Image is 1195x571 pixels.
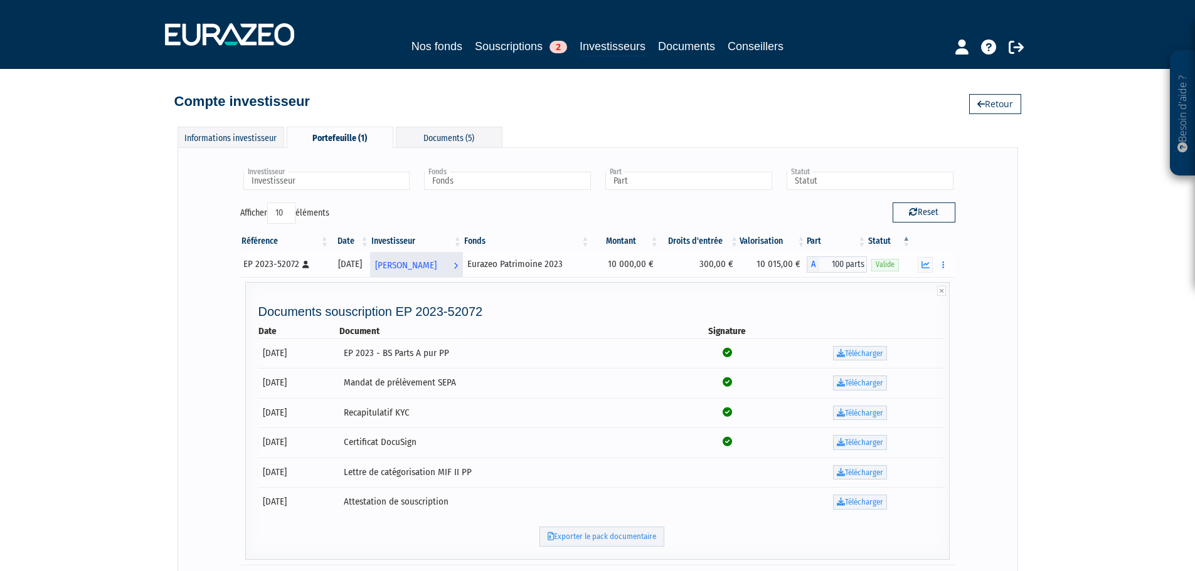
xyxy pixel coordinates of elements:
[339,338,680,369] td: EP 2023 - BS Parts A pur PP
[370,252,463,277] a: [PERSON_NAME]
[463,231,590,252] th: Fonds: activer pour trier la colonne par ordre croissant
[740,252,807,277] td: 10 015,00 €
[267,202,295,224] select: Afficheréléments
[580,38,645,57] a: Investisseurs
[833,495,887,510] a: Télécharger
[243,258,326,271] div: EP 2023-52072
[833,375,887,390] a: Télécharger
[302,261,309,268] i: [Français] Personne physique
[539,526,664,547] a: Exporter le pack documentaire
[454,254,458,277] i: Voir l'investisseur
[807,231,868,252] th: Part: activer pour trier la colonne par ordre croissant
[339,398,680,428] td: Recapitulatif KYC
[339,325,680,338] th: Document
[819,256,868,273] span: 100 parts
[833,406,887,421] a: Télécharger
[590,252,659,277] td: 10 000,00 €
[681,325,775,338] th: Signature
[287,127,393,148] div: Portefeuille (1)
[740,231,807,252] th: Valorisation: activer pour trier la colonne par ordre croissant
[258,398,340,428] td: [DATE]
[258,427,340,458] td: [DATE]
[871,259,899,271] span: Valide
[396,127,502,147] div: Documents (5)
[258,325,340,338] th: Date
[330,231,370,252] th: Date: activer pour trier la colonne par ordre croissant
[833,346,887,361] a: Télécharger
[258,458,340,488] td: [DATE]
[375,254,437,277] span: [PERSON_NAME]
[475,38,567,55] a: Souscriptions2
[893,202,955,223] button: Reset
[807,256,819,273] span: A
[467,258,586,271] div: Eurazeo Patrimoine 2023
[370,231,463,252] th: Investisseur: activer pour trier la colonne par ordre croissant
[590,231,659,252] th: Montant: activer pour trier la colonne par ordre croissant
[258,338,340,369] td: [DATE]
[660,252,740,277] td: 300,00 €
[867,231,911,252] th: Statut : activer pour trier la colonne par ordre d&eacute;croissant
[728,38,783,55] a: Conseillers
[658,38,715,55] a: Documents
[258,368,340,398] td: [DATE]
[833,435,887,450] a: Télécharger
[258,487,340,517] td: [DATE]
[412,38,462,55] a: Nos fonds
[969,94,1021,114] a: Retour
[807,256,868,273] div: A - Eurazeo Patrimoine 2023
[258,305,947,318] h4: Documents souscription EP 2023-52072
[339,487,680,517] td: Attestation de souscription
[165,23,294,46] img: 1732889491-logotype_eurazeo_blanc_rvb.png
[833,465,887,480] a: Télécharger
[550,41,567,53] span: 2
[334,258,366,271] div: [DATE]
[339,427,680,458] td: Certificat DocuSign
[660,231,740,252] th: Droits d'entrée: activer pour trier la colonne par ordre croissant
[174,94,310,109] h4: Compte investisseur
[339,368,680,398] td: Mandat de prélèvement SEPA
[240,202,329,224] label: Afficher éléments
[178,127,284,147] div: Informations investisseur
[1176,57,1190,170] p: Besoin d'aide ?
[339,458,680,488] td: Lettre de catégorisation MIF II PP
[240,231,330,252] th: Référence : activer pour trier la colonne par ordre croissant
